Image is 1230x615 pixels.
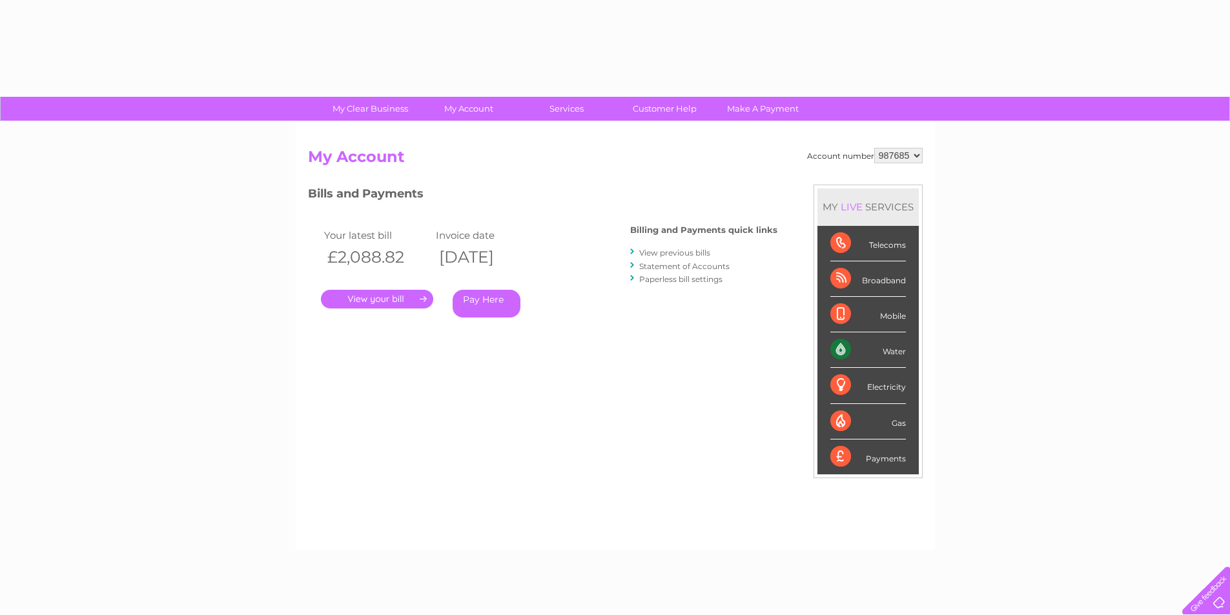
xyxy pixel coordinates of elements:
[321,290,433,308] a: .
[830,439,906,474] div: Payments
[639,274,723,284] a: Paperless bill settings
[513,97,620,121] a: Services
[830,226,906,261] div: Telecoms
[433,227,545,244] td: Invoice date
[639,248,710,257] a: View previous bills
[830,368,906,403] div: Electricity
[710,97,816,121] a: Make A Payment
[838,201,865,213] div: LIVE
[611,97,718,121] a: Customer Help
[830,297,906,332] div: Mobile
[415,97,522,121] a: My Account
[630,225,777,235] h4: Billing and Payments quick links
[321,227,433,244] td: Your latest bill
[308,185,777,207] h3: Bills and Payments
[830,332,906,368] div: Water
[807,148,923,163] div: Account number
[321,244,433,270] th: £2,088.82
[453,290,520,318] a: Pay Here
[639,261,730,271] a: Statement of Accounts
[308,148,923,172] h2: My Account
[317,97,424,121] a: My Clear Business
[830,404,906,439] div: Gas
[433,244,545,270] th: [DATE]
[817,188,919,225] div: MY SERVICES
[830,261,906,297] div: Broadband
